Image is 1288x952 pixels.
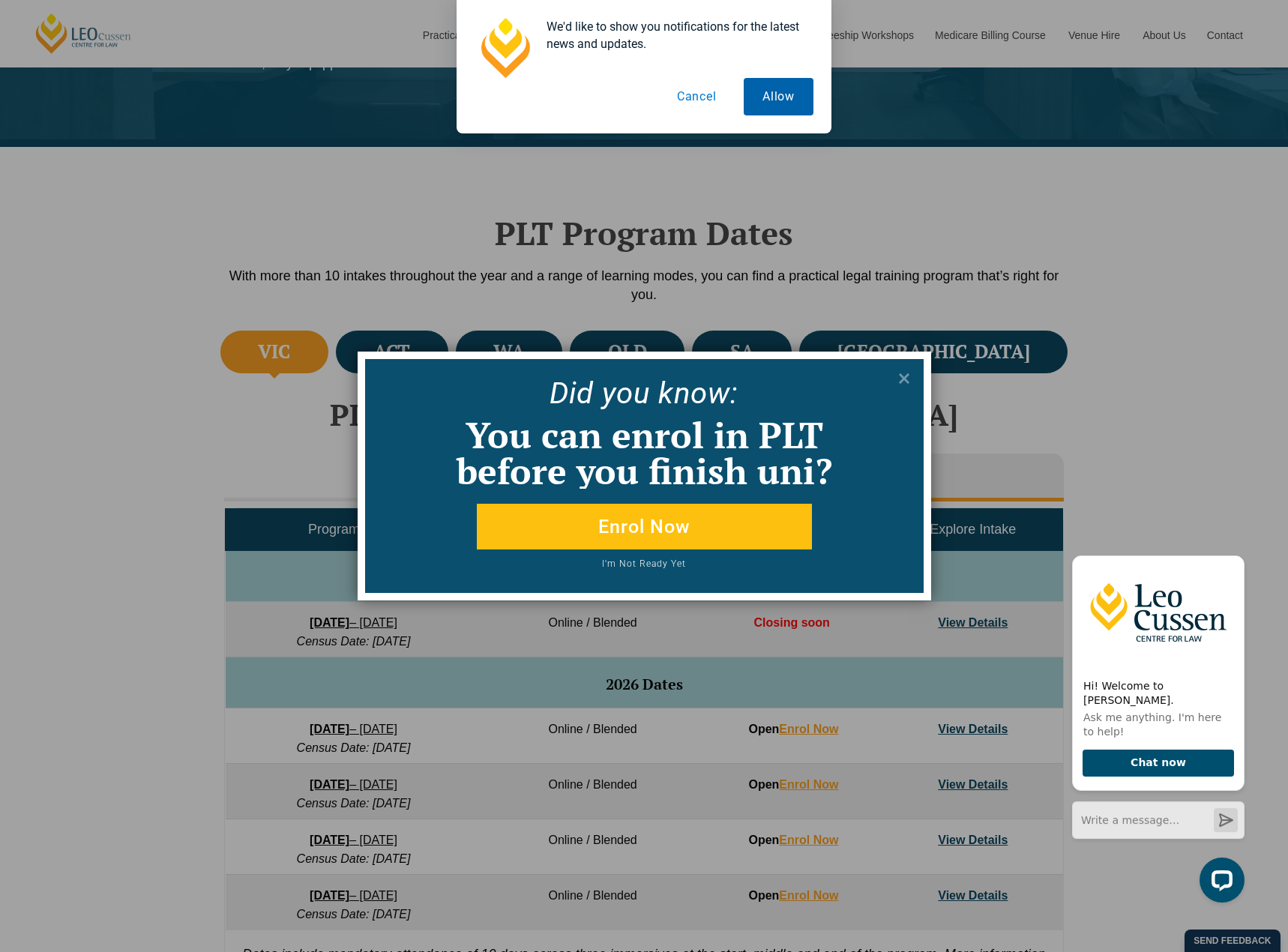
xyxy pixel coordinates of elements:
[535,18,813,52] div: We'd like to show you notifications for the latest news and updates.
[475,18,535,78] img: notification icon
[477,504,812,549] button: Enrol Now
[421,559,867,578] button: I'm Not Ready Yet
[892,367,916,391] button: Close
[744,78,813,115] button: Allow
[457,411,832,495] span: You can enrol in PLT before you finish uni?
[550,376,634,411] span: Did yo
[634,376,738,411] span: u know:
[1060,541,1251,915] iframe: LiveChat chat widget
[658,78,735,115] button: Cancel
